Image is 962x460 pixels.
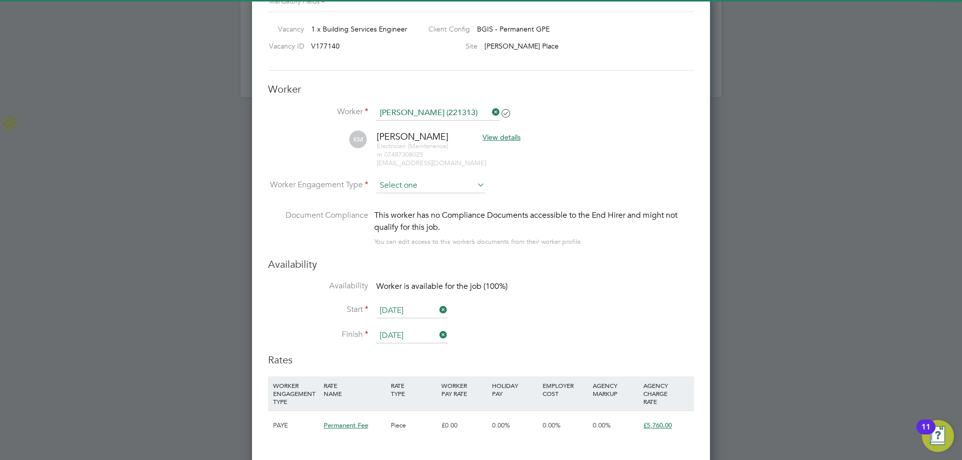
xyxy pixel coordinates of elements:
div: EMPLOYER COST [540,376,591,402]
input: Select one [376,328,447,343]
div: PAYE [271,411,321,440]
div: This worker has no Compliance Documents accessible to the End Hirer and might not qualify for thi... [374,209,694,233]
span: m: [377,150,384,159]
label: Worker Engagement Type [268,180,368,190]
label: Document Compliance [268,209,368,246]
span: 07487308025 [377,150,423,159]
label: Worker [268,107,368,117]
span: V177140 [311,42,340,51]
span: Worker is available for the job (100%) [376,281,508,291]
div: AGENCY MARKUP [590,376,641,402]
label: Start [268,304,368,315]
span: KM [349,131,367,148]
label: Site [420,42,477,51]
h3: Rates [268,353,694,366]
input: Search for... [376,106,500,121]
div: HOLIDAY PAY [490,376,540,402]
span: 1 x Building Services Engineer [311,25,407,34]
label: Availability [268,281,368,291]
span: [PERSON_NAME] Place [485,42,559,51]
div: You can edit access to this worker’s documents from their worker profile. [374,236,583,248]
span: Electrician (Maintenance) [377,142,448,150]
div: AGENCY CHARGE RATE [641,376,691,410]
label: Vacancy ID [264,42,304,51]
span: [PERSON_NAME] [377,131,448,142]
span: BGIS - Permanent GPE [477,25,550,34]
div: WORKER ENGAGEMENT TYPE [271,376,321,410]
label: Finish [268,329,368,340]
span: £5,760.00 [643,421,672,429]
input: Select one [376,303,447,318]
div: RATE NAME [321,376,388,402]
span: View details [483,133,521,142]
button: Open Resource Center, 11 new notifications [922,420,954,452]
span: 0.00% [593,421,611,429]
input: Select one [376,178,485,193]
span: 0.00% [543,421,561,429]
span: 0.00% [492,421,510,429]
label: Client Config [420,25,470,34]
span: Permanent Fee [324,421,368,429]
div: 11 [921,427,930,440]
div: £0.00 [439,411,490,440]
label: Vacancy [264,25,304,34]
span: [EMAIL_ADDRESS][DOMAIN_NAME] [377,159,486,167]
div: RATE TYPE [388,376,439,402]
h3: Availability [268,258,694,271]
h3: Worker [268,83,694,96]
div: Piece [388,411,439,440]
div: WORKER PAY RATE [439,376,490,402]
